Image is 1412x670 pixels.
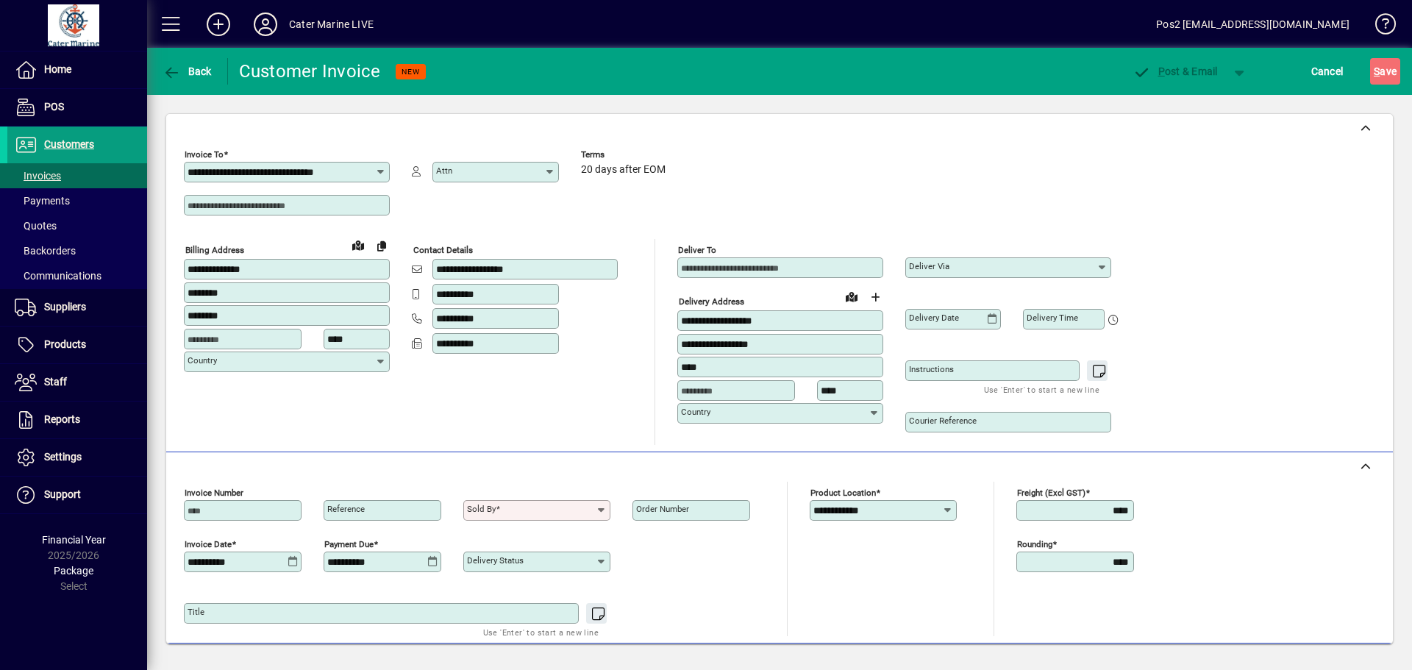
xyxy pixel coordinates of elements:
a: Reports [7,402,147,438]
span: Products [44,338,86,350]
button: Copy to Delivery address [370,234,393,257]
mat-label: Reference [327,504,365,514]
mat-label: Country [681,407,710,417]
span: Home [44,63,71,75]
span: 20 days after EOM [581,164,666,176]
button: Cancel [1308,58,1347,85]
span: Settings [44,451,82,463]
span: Quotes [15,220,57,232]
a: Suppliers [7,289,147,326]
button: Back [159,58,215,85]
span: POS [44,101,64,113]
a: Payments [7,188,147,213]
a: Settings [7,439,147,476]
span: Customers [44,138,94,150]
mat-label: Invoice number [185,488,243,498]
mat-label: Delivery date [909,313,959,323]
a: Communications [7,263,147,288]
a: View on map [346,233,370,257]
mat-label: Rounding [1017,539,1052,549]
mat-label: Country [188,355,217,366]
span: Back [163,65,212,77]
div: Cater Marine LIVE [289,13,374,36]
mat-label: Deliver via [909,261,949,271]
span: Financial Year [42,534,106,546]
mat-label: Payment due [324,539,374,549]
span: Backorders [15,245,76,257]
mat-label: Delivery time [1027,313,1078,323]
span: Reports [44,413,80,425]
mat-label: Instructions [909,364,954,374]
mat-label: Attn [436,165,452,176]
a: Quotes [7,213,147,238]
button: Profile [242,11,289,38]
mat-label: Title [188,607,204,617]
mat-label: Sold by [467,504,496,514]
a: View on map [840,285,863,308]
a: Knowledge Base [1364,3,1394,51]
span: ave [1374,60,1397,83]
span: Cancel [1311,60,1344,83]
mat-label: Order number [636,504,689,514]
span: Invoices [15,170,61,182]
mat-label: Invoice To [185,149,224,160]
span: Suppliers [44,301,86,313]
mat-hint: Use 'Enter' to start a new line [483,624,599,641]
button: Post & Email [1125,58,1225,85]
span: S [1374,65,1380,77]
a: Home [7,51,147,88]
button: Add [195,11,242,38]
a: Invoices [7,163,147,188]
span: NEW [402,67,420,76]
mat-label: Delivery status [467,555,524,566]
span: Support [44,488,81,500]
span: Terms [581,150,669,160]
span: Package [54,565,93,577]
mat-label: Deliver To [678,245,716,255]
button: Save [1370,58,1400,85]
span: Communications [15,270,101,282]
div: Customer Invoice [239,60,381,83]
mat-label: Invoice date [185,539,232,549]
span: ost & Email [1133,65,1218,77]
span: Payments [15,195,70,207]
button: Choose address [863,285,887,309]
mat-label: Courier Reference [909,416,977,426]
a: POS [7,89,147,126]
a: Staff [7,364,147,401]
div: Pos2 [EMAIL_ADDRESS][DOMAIN_NAME] [1156,13,1349,36]
app-page-header-button: Back [147,58,228,85]
a: Backorders [7,238,147,263]
a: Products [7,327,147,363]
mat-hint: Use 'Enter' to start a new line [984,381,1099,398]
mat-label: Freight (excl GST) [1017,488,1085,498]
a: Support [7,477,147,513]
span: Staff [44,376,67,388]
mat-label: Product location [810,488,876,498]
span: P [1158,65,1165,77]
